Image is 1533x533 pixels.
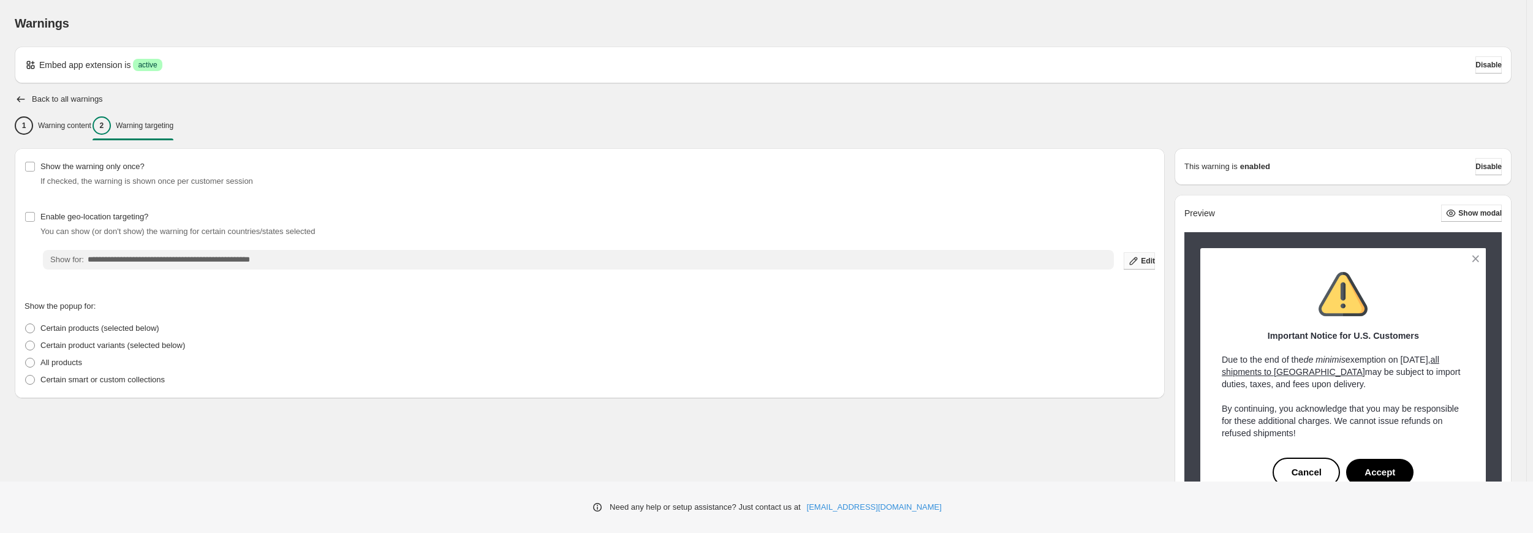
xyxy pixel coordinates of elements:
p: Due to the end of the exemption on [DATE], may be subject to import duties, taxes, and fees upon ... [1222,353,1465,390]
span: Certain product variants (selected below) [40,341,185,350]
p: All products [40,357,82,369]
button: 1Warning content [15,113,91,138]
span: active [138,60,157,70]
h2: Back to all warnings [32,94,103,104]
p: This warning is [1184,161,1238,173]
span: Enable geo-location targeting? [40,212,148,221]
button: Disable [1475,56,1502,74]
div: 2 [93,116,111,135]
button: Cancel [1273,458,1340,487]
button: 2Warning targeting [93,113,173,138]
a: [EMAIL_ADDRESS][DOMAIN_NAME] [807,501,942,513]
p: Embed app extension is [39,59,131,71]
button: Edit [1124,252,1155,270]
em: de minimis [1303,355,1345,365]
span: Disable [1475,162,1502,172]
span: Disable [1475,60,1502,70]
p: By continuing, you acknowledge that you may be responsible for these additional charges. We canno... [1222,403,1465,439]
p: Warning targeting [116,121,173,130]
span: If checked, the warning is shown once per customer session [40,176,253,186]
span: Show for: [50,255,84,264]
span: Show the warning only once? [40,162,145,171]
span: Show modal [1458,208,1502,218]
span: Certain products (selected below) [40,323,159,333]
button: Show modal [1441,205,1502,222]
span: Edit [1141,256,1155,266]
span: You can show (or don't show) the warning for certain countries/states selected [40,227,316,236]
span: Show the popup for: [25,301,96,311]
p: Warning content [38,121,91,130]
span: Warnings [15,17,69,30]
p: Certain smart or custom collections [40,374,165,386]
strong: Important Notice for U.S. Customers [1268,331,1419,341]
button: Accept [1346,459,1414,486]
h2: Preview [1184,208,1215,219]
div: 1 [15,116,33,135]
strong: enabled [1240,161,1270,173]
button: Disable [1475,158,1502,175]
